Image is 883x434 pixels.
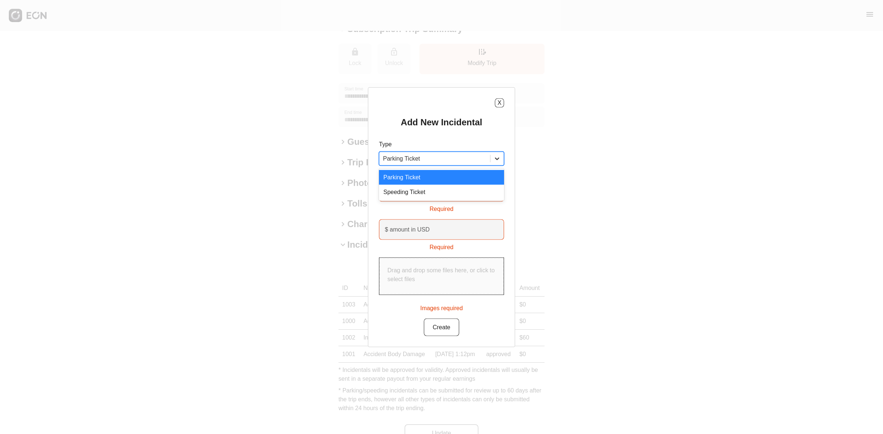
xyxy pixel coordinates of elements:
[495,98,504,107] button: X
[387,266,496,283] p: Drag and drop some files here, or click to select files
[379,170,504,184] div: Parking Ticket
[424,318,459,336] button: Create
[379,240,504,251] div: Required
[420,301,463,312] div: Images required
[379,201,504,213] div: Required
[401,116,482,128] h2: Add New Incidental
[379,184,504,199] div: Speeding Ticket
[379,140,504,148] p: Type
[385,225,430,234] label: $ amount in USD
